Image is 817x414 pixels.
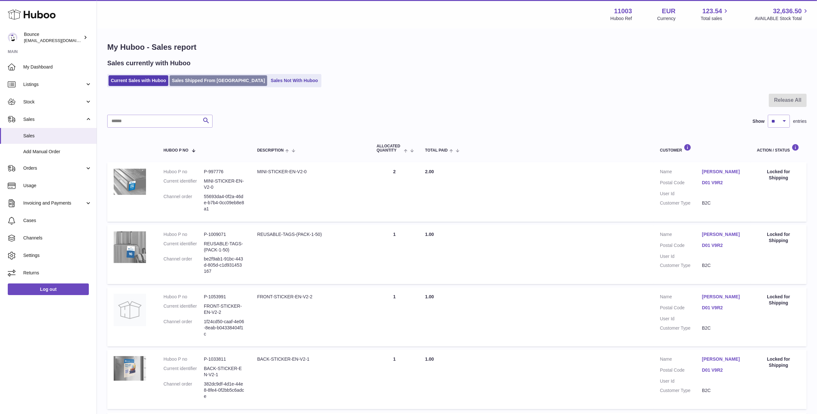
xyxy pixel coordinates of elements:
[370,225,419,284] td: 1
[23,81,85,88] span: Listings
[114,356,146,381] img: 1740744079.jpg
[660,305,702,313] dt: Postal Code
[377,144,402,153] span: ALLOCATED Quantity
[702,180,744,186] a: D01 V9R2
[163,169,204,175] dt: Huboo P no
[702,242,744,249] a: D01 V9R2
[163,381,204,399] dt: Channel order
[163,294,204,300] dt: Huboo P no
[702,262,744,269] dd: B2C
[660,200,702,206] dt: Customer Type
[425,148,448,153] span: Total paid
[702,387,744,394] dd: B2C
[163,241,204,253] dt: Current identifier
[702,7,722,16] span: 123.54
[163,303,204,315] dt: Current identifier
[23,99,85,105] span: Stock
[23,218,92,224] span: Cases
[204,256,244,274] dd: be2f9ab1-91bc-443d-805d-c1d931453167
[660,378,702,384] dt: User Id
[425,356,434,362] span: 1.00
[23,183,92,189] span: Usage
[204,303,244,315] dd: FRONT-STICKER-EN-V2-2
[370,350,419,409] td: 1
[660,191,702,197] dt: User Id
[757,169,800,181] div: Locked for Shipping
[660,325,702,331] dt: Customer Type
[660,367,702,375] dt: Postal Code
[8,33,17,42] img: collateral@usebounce.com
[23,270,92,276] span: Returns
[170,75,267,86] a: Sales Shipped From [GEOGRAPHIC_DATA]
[23,133,92,139] span: Sales
[107,59,191,68] h2: Sales currently with Huboo
[204,231,244,238] dd: P-1009071
[657,16,676,22] div: Currency
[204,178,244,190] dd: MINI-STICKER-EN-V2-0
[257,169,364,175] div: MINI-STICKER-EN-V2-0
[257,231,364,238] div: REUSABLE-TAGS-(PACK-1-50)
[660,253,702,260] dt: User Id
[163,356,204,362] dt: Huboo P no
[204,169,244,175] dd: P-997776
[163,178,204,190] dt: Current identifier
[660,387,702,394] dt: Customer Type
[24,31,82,44] div: Bounce
[701,16,729,22] span: Total sales
[662,7,676,16] strong: EUR
[23,149,92,155] span: Add Manual Order
[114,169,146,195] img: 110031721316489.png
[660,169,702,176] dt: Name
[370,287,419,346] td: 1
[425,294,434,299] span: 1.00
[163,231,204,238] dt: Huboo P no
[114,231,146,263] img: 1725531121.png
[660,231,702,239] dt: Name
[257,356,364,362] div: BACK-STICKER-EN-V2-1
[163,366,204,378] dt: Current identifier
[204,241,244,253] dd: REUSABLE-TAGS-(PACK-1-50)
[757,356,800,368] div: Locked for Shipping
[204,381,244,399] dd: 382dc9df-4d1e-44e8-8fe4-0f2bb5c6adce
[268,75,320,86] a: Sales Not With Huboo
[24,38,95,43] span: [EMAIL_ADDRESS][DOMAIN_NAME]
[702,231,744,238] a: [PERSON_NAME]
[702,325,744,331] dd: B2C
[163,194,204,212] dt: Channel order
[757,231,800,244] div: Locked for Shipping
[23,252,92,259] span: Settings
[660,242,702,250] dt: Postal Code
[23,200,85,206] span: Invoicing and Payments
[702,294,744,300] a: [PERSON_NAME]
[753,118,765,124] label: Show
[163,256,204,274] dt: Channel order
[204,194,244,212] dd: 55693da4-0f2a-46de-b7b4-0cc09eb8e8a1
[23,165,85,171] span: Orders
[257,148,284,153] span: Description
[702,169,744,175] a: [PERSON_NAME]
[611,16,632,22] div: Huboo Ref
[23,64,92,70] span: My Dashboard
[107,42,807,52] h1: My Huboo - Sales report
[370,162,419,221] td: 2
[23,235,92,241] span: Channels
[702,367,744,373] a: D01 V9R2
[23,116,85,122] span: Sales
[702,305,744,311] a: D01 V9R2
[614,7,632,16] strong: 11003
[660,294,702,302] dt: Name
[702,356,744,362] a: [PERSON_NAME]
[701,7,729,22] a: 123.54 Total sales
[163,319,204,337] dt: Channel order
[163,148,188,153] span: Huboo P no
[425,169,434,174] span: 2.00
[660,356,702,364] dt: Name
[702,200,744,206] dd: B2C
[109,75,168,86] a: Current Sales with Huboo
[755,7,809,22] a: 32,636.50 AVAILABLE Stock Total
[204,356,244,362] dd: P-1033811
[660,144,744,153] div: Customer
[257,294,364,300] div: FRONT-STICKER-EN-V2-2
[204,294,244,300] dd: P-1053991
[114,294,146,326] img: no-photo.jpg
